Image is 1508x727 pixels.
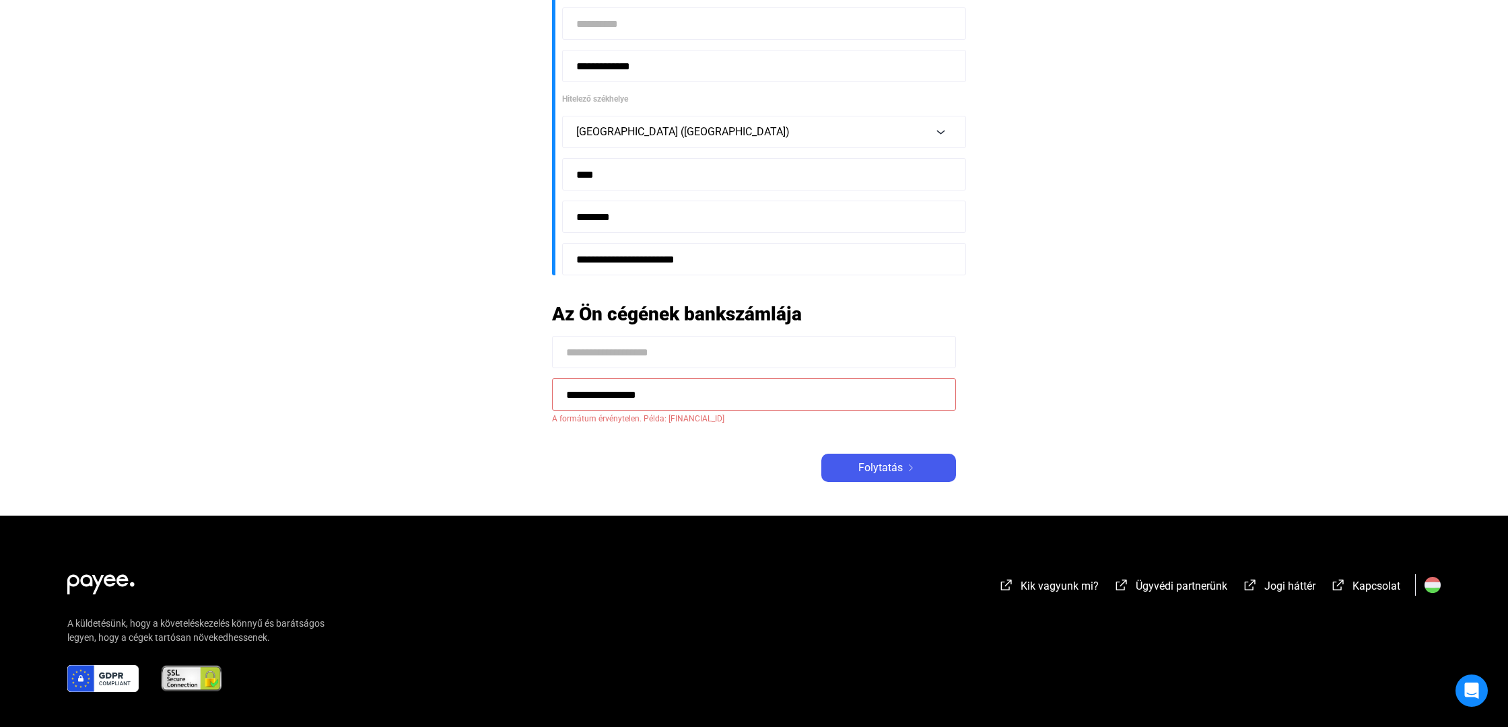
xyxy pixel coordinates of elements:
a: external-link-whiteKik vagyunk mi? [998,582,1099,594]
img: arrow-right-white [903,464,919,471]
button: [GEOGRAPHIC_DATA] ([GEOGRAPHIC_DATA]) [562,116,966,148]
a: external-link-whiteJogi háttér [1242,582,1315,594]
span: Folytatás [858,460,903,476]
span: [GEOGRAPHIC_DATA] ([GEOGRAPHIC_DATA]) [576,125,790,138]
img: ssl [160,665,223,692]
img: external-link-white [1242,578,1258,592]
img: external-link-white [1330,578,1346,592]
img: white-payee-white-dot.svg [67,567,135,594]
div: Hitelező székhelye [562,92,956,106]
span: Kik vagyunk mi? [1021,580,1099,592]
a: external-link-whiteÜgyvédi partnerünk [1113,582,1227,594]
img: external-link-white [998,578,1015,592]
span: Ügyvédi partnerünk [1136,580,1227,592]
img: gdpr [67,665,139,692]
div: Open Intercom Messenger [1455,674,1488,707]
span: Kapcsolat [1352,580,1400,592]
button: Folytatásarrow-right-white [821,454,956,482]
span: A formátum érvénytelen. Példa: [FINANCIAL_ID] [552,411,956,427]
span: Jogi háttér [1264,580,1315,592]
img: HU.svg [1425,577,1441,593]
h2: Az Ön cégének bankszámlája [552,302,956,326]
a: external-link-whiteKapcsolat [1330,582,1400,594]
img: external-link-white [1113,578,1130,592]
